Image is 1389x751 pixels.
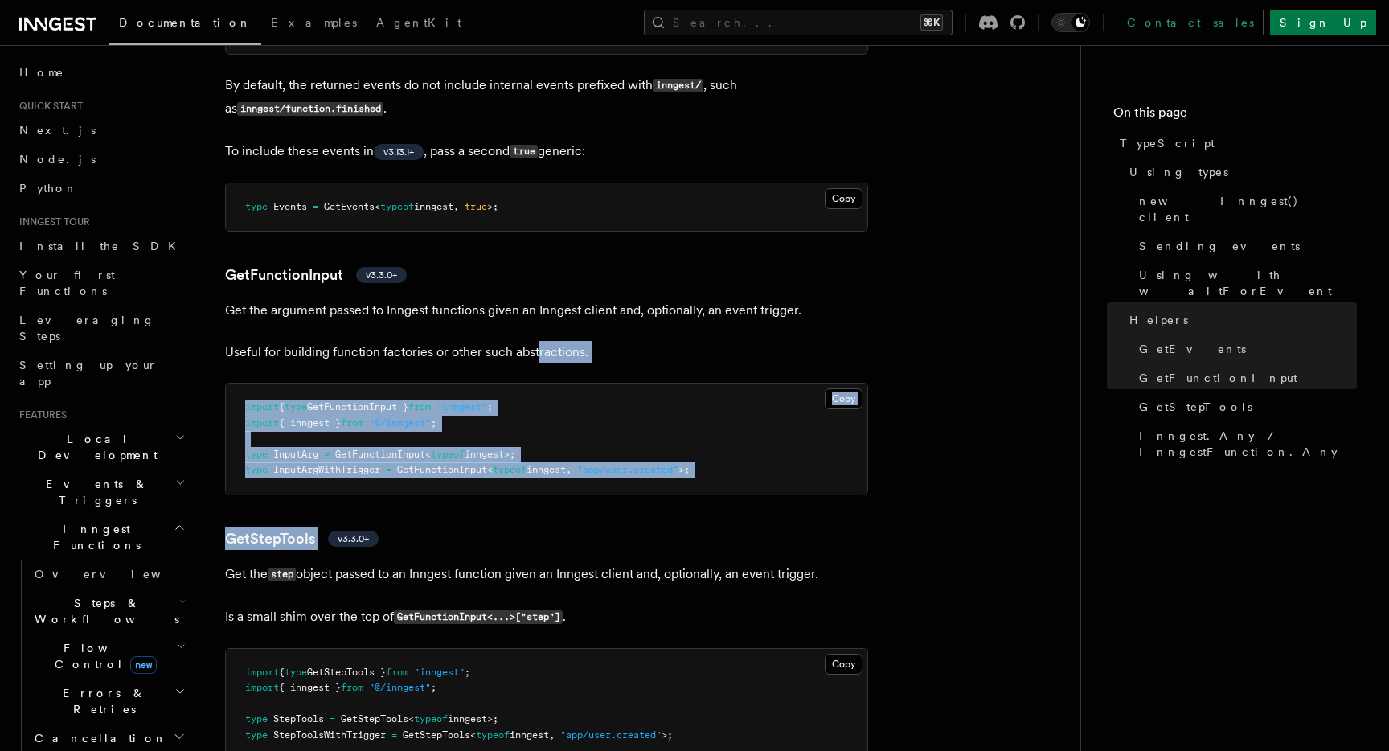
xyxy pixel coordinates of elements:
[487,401,493,412] span: ;
[225,341,868,363] p: Useful for building function factories or other such abstractions.
[1133,261,1357,306] a: Using with waitForEvent
[1123,158,1357,187] a: Using types
[13,232,189,261] a: Install the SDK
[465,449,515,460] span: inngest>;
[425,449,431,460] span: <
[313,201,318,212] span: =
[268,568,296,581] code: step
[1113,103,1357,129] h4: On this page
[431,682,436,693] span: ;
[19,153,96,166] span: Node.js
[1051,13,1090,32] button: Toggle dark mode
[245,449,268,460] span: type
[367,5,471,43] a: AgentKit
[273,449,318,460] span: InputArg
[1133,392,1357,421] a: GetStepTools
[13,515,189,560] button: Inngest Functions
[369,417,431,429] span: "@/inngest"
[28,560,189,589] a: Overview
[225,264,407,286] a: GetFunctionInputv3.3.0+
[386,667,408,678] span: from
[261,5,367,43] a: Examples
[225,605,868,629] p: Is a small shim over the top of .
[273,729,386,741] span: StepToolsWithTrigger
[19,269,115,298] span: Your first Functions
[245,401,279,412] span: import
[453,201,459,212] span: ,
[28,595,179,627] span: Steps & Workflows
[1139,341,1246,357] span: GetEvents
[487,201,498,212] span: >;
[1129,312,1188,328] span: Helpers
[1139,267,1357,299] span: Using with waitForEvent
[13,351,189,396] a: Setting up your app
[408,713,414,724] span: <
[279,401,285,412] span: {
[476,729,510,741] span: typeof
[19,64,64,80] span: Home
[662,729,673,741] span: >;
[1133,334,1357,363] a: GetEvents
[19,314,155,343] span: Leveraging Steps
[13,215,90,228] span: Inngest tour
[28,685,174,717] span: Errors & Retries
[13,431,175,463] span: Local Development
[1139,399,1252,415] span: GetStepTools
[414,667,465,678] span: "inngest"
[341,417,363,429] span: from
[271,16,357,29] span: Examples
[366,269,397,281] span: v3.3.0+
[330,713,335,724] span: =
[28,679,189,724] button: Errors & Retries
[324,449,330,460] span: =
[245,682,279,693] span: import
[13,145,189,174] a: Node.js
[1139,370,1297,386] span: GetFunctionInput
[566,464,572,475] span: ,
[109,5,261,45] a: Documentation
[119,16,252,29] span: Documentation
[1123,306,1357,334] a: Helpers
[13,470,189,515] button: Events & Triggers
[1129,164,1228,180] span: Using types
[510,729,549,741] span: inngest
[1133,363,1357,392] a: GetFunctionInput
[13,476,175,508] span: Events & Triggers
[285,401,307,412] span: type
[225,140,868,163] p: To include these events in , pass a second generic:
[245,713,268,724] span: type
[560,729,662,741] span: "app/user.created"
[13,306,189,351] a: Leveraging Steps
[549,729,555,741] span: ,
[825,388,862,409] button: Copy
[414,201,453,212] span: inngest
[307,667,386,678] span: GetStepTools }
[13,58,189,87] a: Home
[279,682,341,693] span: { inngest }
[1133,232,1357,261] a: Sending events
[375,201,380,212] span: <
[28,634,189,679] button: Flow Controlnew
[13,408,67,421] span: Features
[273,713,324,724] span: StepTools
[383,146,414,158] span: v3.13.1+
[19,359,158,388] span: Setting up your app
[1270,10,1376,35] a: Sign Up
[341,682,363,693] span: from
[245,464,268,475] span: type
[273,464,380,475] span: InputArgWithTrigger
[653,79,703,92] code: inngest/
[397,464,487,475] span: GetFunctionInput
[225,74,868,121] p: By default, the returned events do not include internal events prefixed with , such as .
[394,610,563,624] code: GetFunctionInput<...>["step"]
[386,464,391,475] span: =
[341,713,408,724] span: GetStepTools
[225,527,379,550] a: GetStepToolsv3.3.0+
[245,201,268,212] span: type
[285,667,307,678] span: type
[414,713,448,724] span: typeof
[338,532,369,545] span: v3.3.0+
[1113,129,1357,158] a: TypeScript
[225,563,868,586] p: Get the object passed to an Inngest function given an Inngest client and, optionally, an event tr...
[245,729,268,741] span: type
